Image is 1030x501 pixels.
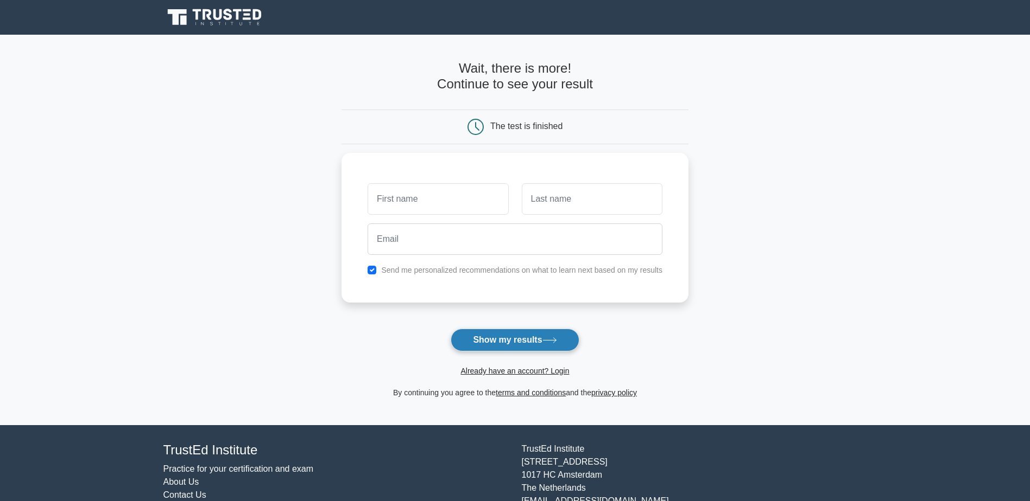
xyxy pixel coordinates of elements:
[163,477,199,486] a: About Us
[342,61,688,92] h4: Wait, there is more! Continue to see your result
[451,329,579,351] button: Show my results
[591,388,637,397] a: privacy policy
[335,386,695,399] div: By continuing you agree to the and the
[163,464,314,473] a: Practice for your certification and exam
[522,183,662,215] input: Last name
[163,442,509,458] h4: TrustEd Institute
[460,367,569,375] a: Already have an account? Login
[368,223,662,255] input: Email
[496,388,566,397] a: terms and conditions
[381,266,662,274] label: Send me personalized recommendations on what to learn next based on my results
[368,183,508,215] input: First name
[490,121,563,131] div: The test is finished
[163,490,206,499] a: Contact Us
